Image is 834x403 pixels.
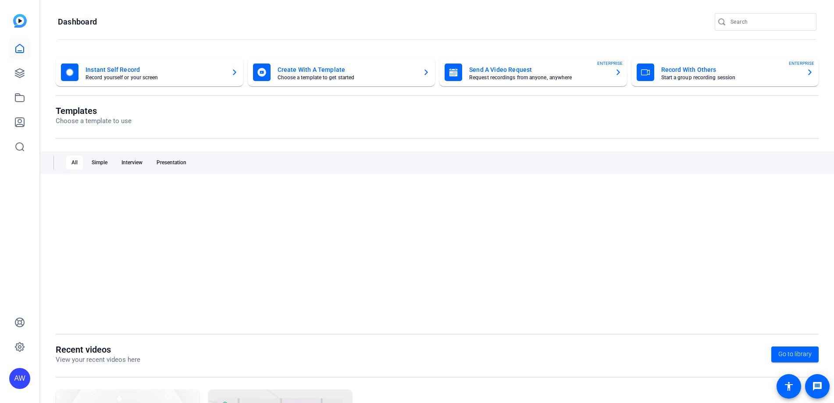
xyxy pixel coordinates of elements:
[86,156,113,170] div: Simple
[56,344,140,355] h1: Recent videos
[631,58,819,86] button: Record With OthersStart a group recording sessionENTERPRISE
[56,355,140,365] p: View your recent videos here
[469,75,608,80] mat-card-subtitle: Request recordings from anyone, anywhere
[56,106,132,116] h1: Templates
[789,60,814,67] span: ENTERPRISE
[56,116,132,126] p: Choose a template to use
[13,14,27,28] img: blue-gradient.svg
[56,58,243,86] button: Instant Self RecordRecord yourself or your screen
[661,75,800,80] mat-card-subtitle: Start a group recording session
[469,64,608,75] mat-card-title: Send A Video Request
[812,381,823,392] mat-icon: message
[86,75,224,80] mat-card-subtitle: Record yourself or your screen
[116,156,148,170] div: Interview
[597,60,623,67] span: ENTERPRISE
[248,58,435,86] button: Create With A TemplateChoose a template to get started
[771,346,819,362] a: Go to library
[9,368,30,389] div: AW
[151,156,192,170] div: Presentation
[784,381,794,392] mat-icon: accessibility
[58,17,97,27] h1: Dashboard
[439,58,627,86] button: Send A Video RequestRequest recordings from anyone, anywhereENTERPRISE
[661,64,800,75] mat-card-title: Record With Others
[66,156,83,170] div: All
[731,17,809,27] input: Search
[278,75,416,80] mat-card-subtitle: Choose a template to get started
[86,64,224,75] mat-card-title: Instant Self Record
[278,64,416,75] mat-card-title: Create With A Template
[778,350,812,359] span: Go to library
